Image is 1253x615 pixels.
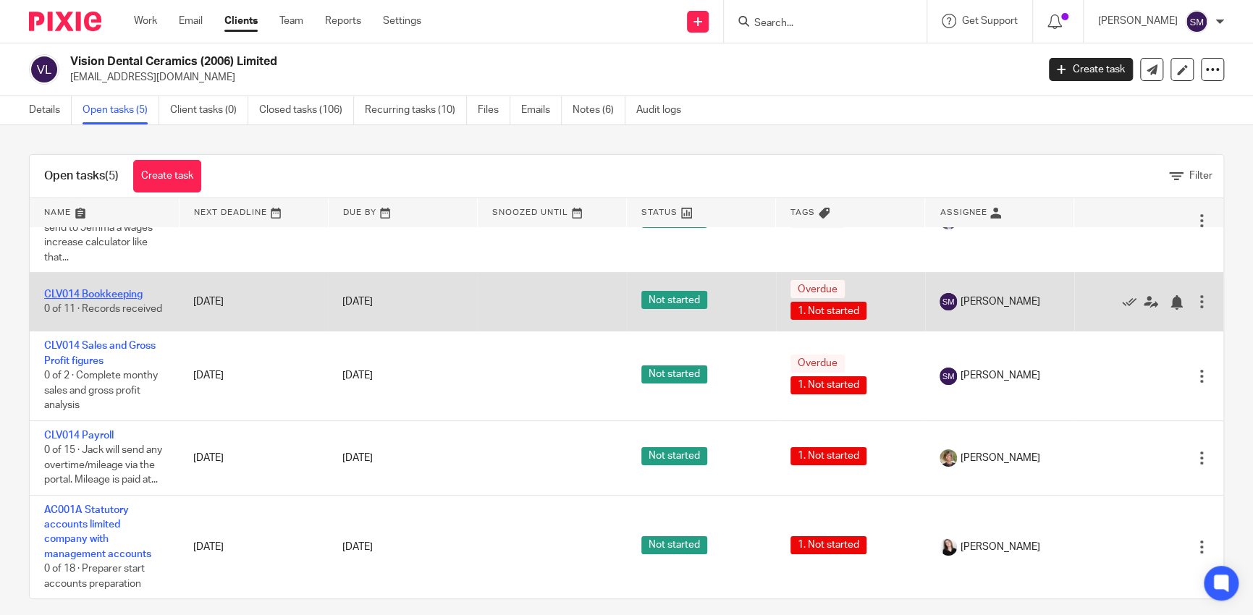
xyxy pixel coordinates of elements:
span: 0 of 2 · Complete monthy sales and gross profit analysis [44,370,158,410]
img: HR%20Andrew%20Price_Molly_Poppy%20Jakes%20Photography-7.jpg [940,538,957,556]
span: Tags [790,208,815,216]
img: svg%3E [1185,10,1208,33]
td: [DATE] [179,420,328,495]
span: 0 of 18 · Preparer start accounts preparation [44,564,145,589]
span: [PERSON_NAME] [961,368,1040,383]
span: Get Support [962,16,1018,26]
img: svg%3E [940,293,957,310]
span: [PERSON_NAME] [961,294,1040,309]
a: Settings [383,14,421,28]
a: Team [279,14,303,28]
a: Recurring tasks (10) [365,96,467,124]
a: Create task [133,160,201,192]
span: [DATE] [342,453,373,463]
a: Open tasks (5) [83,96,159,124]
span: (5) [105,170,119,182]
td: [DATE] [179,273,328,331]
a: Email [179,14,203,28]
span: [DATE] [342,371,373,381]
img: svg%3E [29,54,59,85]
a: Work [134,14,157,28]
span: 0 of 15 · Jack will send any overtime/mileage via the portal. Mileage is paid at... [44,445,162,485]
td: [DATE] [179,495,328,598]
a: Closed tasks (106) [259,96,354,124]
h1: Open tasks [44,169,119,184]
a: Create task [1049,58,1133,81]
a: Emails [521,96,562,124]
p: [EMAIL_ADDRESS][DOMAIN_NAME] [70,70,1027,85]
span: Filter [1189,171,1212,181]
a: Details [29,96,72,124]
span: Not started [641,365,707,383]
h2: Vision Dental Ceramics (2006) Limited [70,54,836,69]
span: [DATE] [342,542,373,552]
span: Snoozed Until [492,208,568,216]
a: Clients [224,14,258,28]
a: Mark as done [1122,294,1144,309]
img: Pixie [29,12,101,31]
a: CLV014 Bookkeeping [44,289,143,300]
span: [PERSON_NAME] [961,540,1040,554]
span: Overdue [790,280,845,298]
a: AC001A Statutory accounts limited company with management accounts [44,505,151,559]
td: [DATE] [179,331,328,420]
a: CLV014 Payroll [44,430,114,441]
span: 1. Not started [790,376,866,394]
span: Not started [641,447,707,465]
span: Overdue [790,355,845,373]
a: Audit logs [636,96,692,124]
img: High%20Res%20Andrew%20Price%20Accountants_Poppy%20Jakes%20photography-1142.jpg [940,449,957,467]
a: Notes (6) [573,96,625,124]
span: 1. Not started [790,536,866,554]
a: Reports [325,14,361,28]
span: 0 of 11 · Records received [44,305,162,315]
span: [PERSON_NAME] [961,451,1040,465]
span: [DATE] [342,297,373,307]
a: CLV014 Sales and Gross Profit figures [44,341,156,365]
a: Files [478,96,510,124]
span: Not started [641,536,707,554]
span: Not started [641,291,707,309]
span: Status [641,208,678,216]
p: [PERSON_NAME] [1098,14,1178,28]
span: 1. Not started [790,447,866,465]
span: 1. Not started [790,302,866,320]
input: Search [753,17,883,30]
img: svg%3E [940,368,957,385]
a: Client tasks (0) [170,96,248,124]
